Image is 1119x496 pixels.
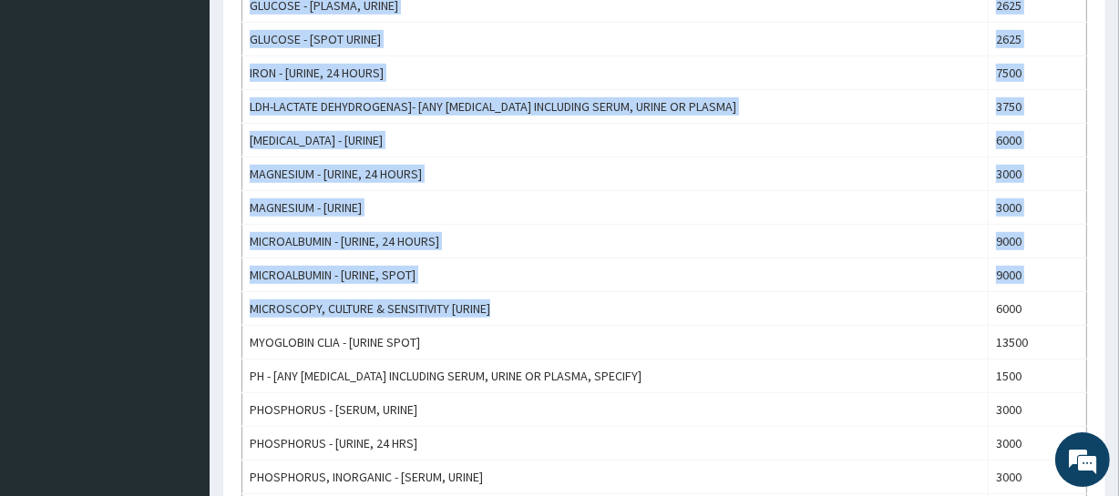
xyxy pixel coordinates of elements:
[242,326,989,359] td: MYOGLOBIN CLIA - [URINE SPOT]
[242,461,989,494] td: PHOSPHORUS, INORGANIC - [SERUM, URINE]
[242,191,989,225] td: MAGNESIUM - [URINE]
[242,225,989,258] td: MICROALBUMIN - [URINE, 24 HOURS]
[988,461,1086,494] td: 3000
[242,427,989,461] td: PHOSPHORUS - [URINE, 24 HRS]
[988,393,1086,427] td: 3000
[988,56,1086,90] td: 7500
[95,102,306,126] div: Chat with us now
[242,258,989,292] td: MICROALBUMIN - [URINE, SPOT]
[242,292,989,326] td: MICROSCOPY, CULTURE & SENSITIVITY [URINE]
[242,23,989,56] td: GLUCOSE - [SPOT URINE]
[988,359,1086,393] td: 1500
[988,23,1086,56] td: 2625
[34,91,74,137] img: d_794563401_company_1708531726252_794563401
[299,9,343,53] div: Minimize live chat window
[242,90,989,124] td: LDH-LACTATE DEHYDROGENAS]- [ANY [MEDICAL_DATA] INCLUDING SERUM, URINE OR PLASMA]
[988,292,1086,326] td: 6000
[988,258,1086,292] td: 9000
[988,157,1086,191] td: 3000
[106,138,252,322] span: We're online!
[242,157,989,191] td: MAGNESIUM - [URINE, 24 HOURS]
[242,359,989,393] td: PH - [ANY [MEDICAL_DATA] INCLUDING SERUM, URINE OR PLASMA, SPECIFY]
[242,124,989,157] td: [MEDICAL_DATA] - [URINE]
[988,427,1086,461] td: 3000
[988,225,1086,258] td: 9000
[242,56,989,90] td: IRON - [URINE, 24 HOURS]
[988,326,1086,359] td: 13500
[988,90,1086,124] td: 3750
[9,315,347,379] textarea: Type your message and hit 'Enter'
[988,124,1086,157] td: 6000
[242,393,989,427] td: PHOSPHORUS - [SERUM, URINE]
[988,191,1086,225] td: 3000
